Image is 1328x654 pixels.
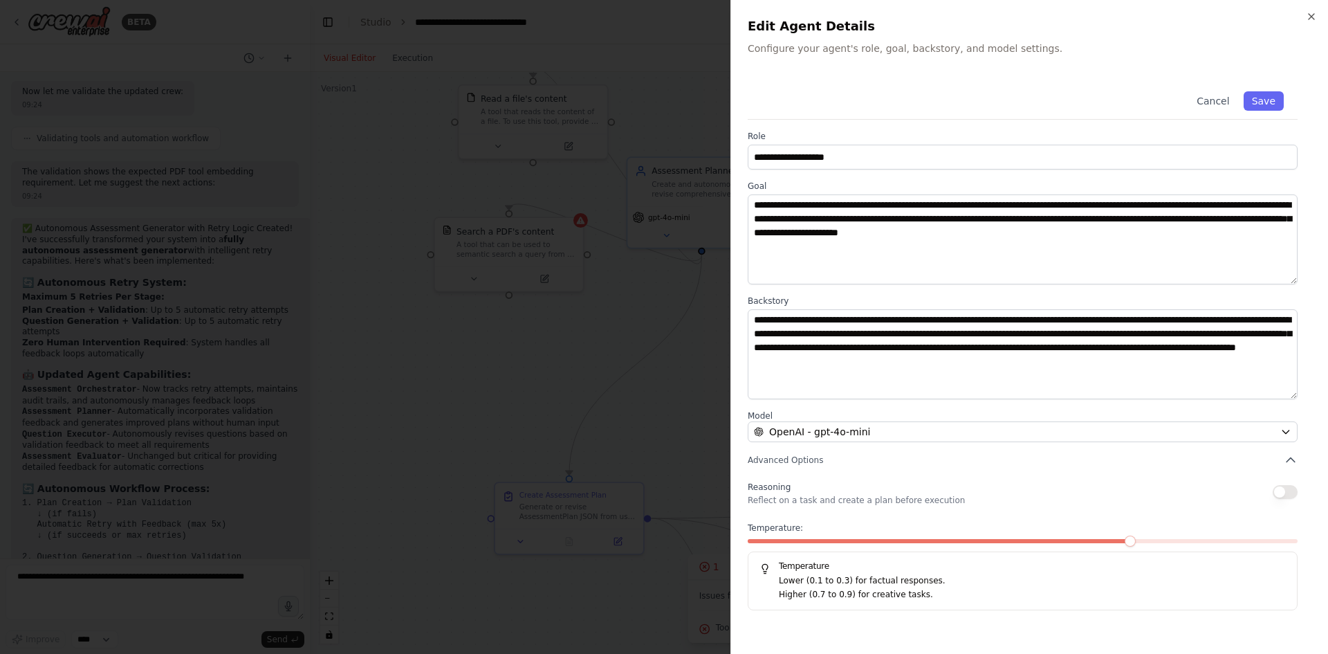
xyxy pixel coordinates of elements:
span: Temperature: [748,523,803,534]
label: Role [748,131,1298,142]
span: Advanced Options [748,455,823,466]
label: Model [748,410,1298,421]
h2: Edit Agent Details [748,17,1311,36]
button: OpenAI - gpt-4o-mini [748,421,1298,442]
label: Goal [748,181,1298,192]
span: OpenAI - gpt-4o-mini [769,425,870,439]
p: Reflect on a task and create a plan before execution [748,495,965,506]
h5: Temperature [759,561,1286,572]
p: Configure your agent's role, goal, backstory, and model settings. [748,42,1311,55]
button: Cancel [1188,91,1237,111]
p: Lower (0.1 to 0.3) for factual responses. [779,574,1286,588]
label: Backstory [748,296,1298,307]
span: Reasoning [748,482,791,492]
button: Advanced Options [748,453,1298,467]
p: Higher (0.7 to 0.9) for creative tasks. [779,588,1286,602]
button: Save [1244,91,1284,111]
